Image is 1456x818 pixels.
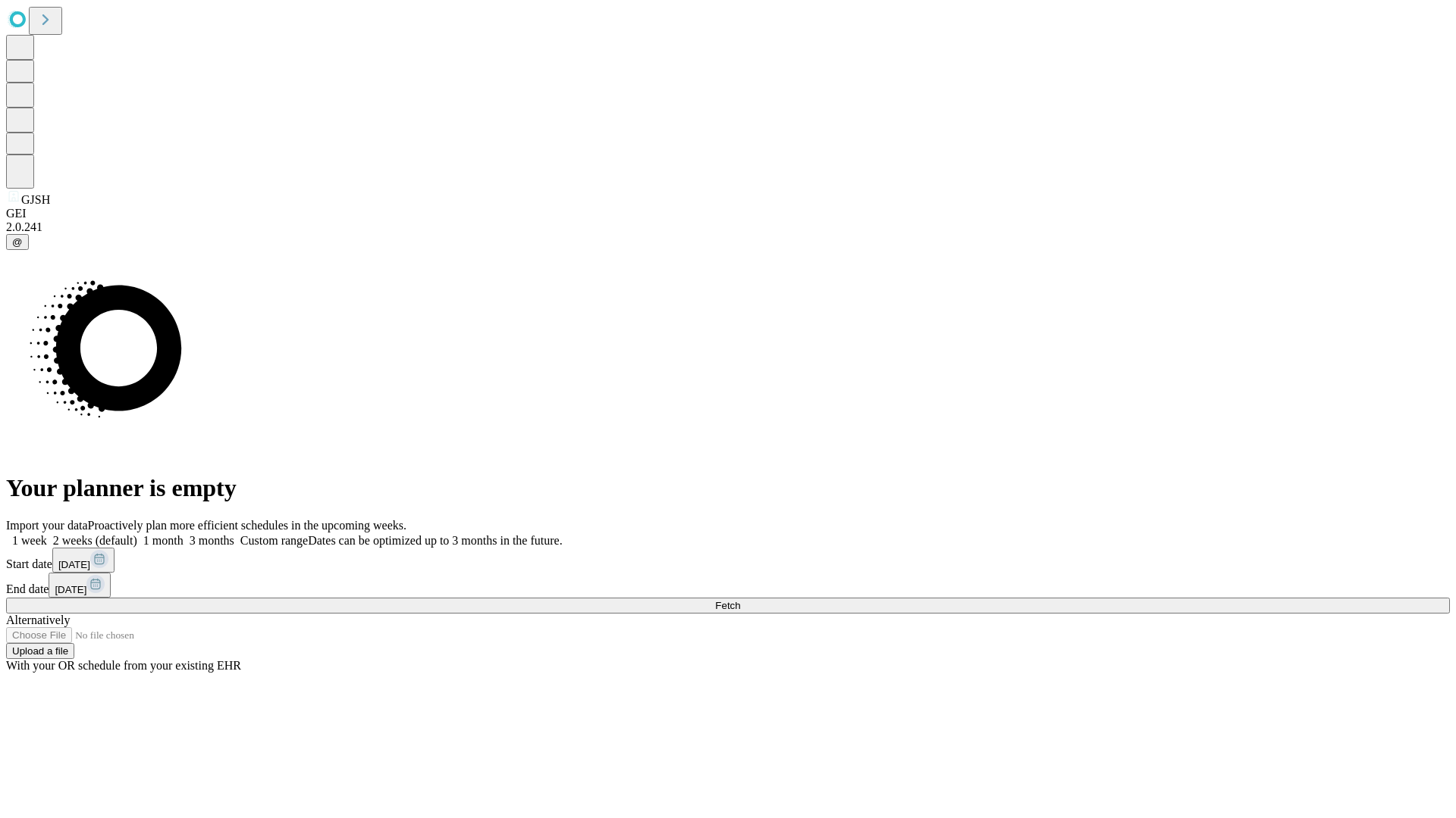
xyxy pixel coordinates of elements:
span: [DATE] [58,559,90,570]
span: Custom range [240,534,308,547]
button: @ [6,234,29,250]
span: Proactively plan more efficient schedules in the upcoming weeks. [88,519,406,532]
span: 3 months [190,534,234,547]
div: End date [6,573,1450,598]
span: Fetch [715,600,740,611]
button: [DATE] [49,573,111,598]
button: [DATE] [52,548,115,573]
span: Alternatively [6,613,70,626]
span: With your OR schedule from your existing EHR [6,659,241,672]
button: Upload a file [6,643,74,659]
span: 1 month [143,534,184,547]
span: @ [12,236,23,248]
span: GJSH [21,193,50,206]
span: Import your data [6,519,88,532]
div: GEI [6,207,1450,220]
div: Start date [6,548,1450,573]
span: 2 weeks (default) [53,534,137,547]
div: 2.0.241 [6,220,1450,234]
span: Dates can be optimized up to 3 months in the future. [308,534,562,547]
span: [DATE] [55,584,86,595]
span: 1 week [12,534,47,547]
h1: Your planner is empty [6,474,1450,502]
button: Fetch [6,598,1450,613]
